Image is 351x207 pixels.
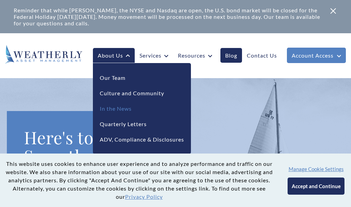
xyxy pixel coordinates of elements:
[100,74,125,82] a: Our Team
[5,160,273,201] p: This website uses cookies to enhance user experience and to analyze performance and traffic on ou...
[289,166,344,172] button: Manage Cookie Settings
[100,89,164,97] a: Culture and Community
[125,193,163,200] a: Privacy Policy
[93,48,135,63] a: About Us
[288,178,344,195] button: Accept and Continue
[220,48,242,63] a: Blog
[135,48,173,63] a: Services
[14,7,329,26] div: Reminder that while [PERSON_NAME], the NYSE and Nasdaq are open, the U.S. bond market will be clo...
[5,45,82,64] img: Weatherly
[24,128,98,184] h1: Here's to Smooth Sailing
[242,48,282,63] a: Contact Us
[100,120,147,128] a: Quarterly Letters
[173,48,217,63] a: Resources
[287,48,346,63] a: Account Access
[100,105,132,113] a: In the News
[100,135,184,144] a: ADV, Compliance & Disclosures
